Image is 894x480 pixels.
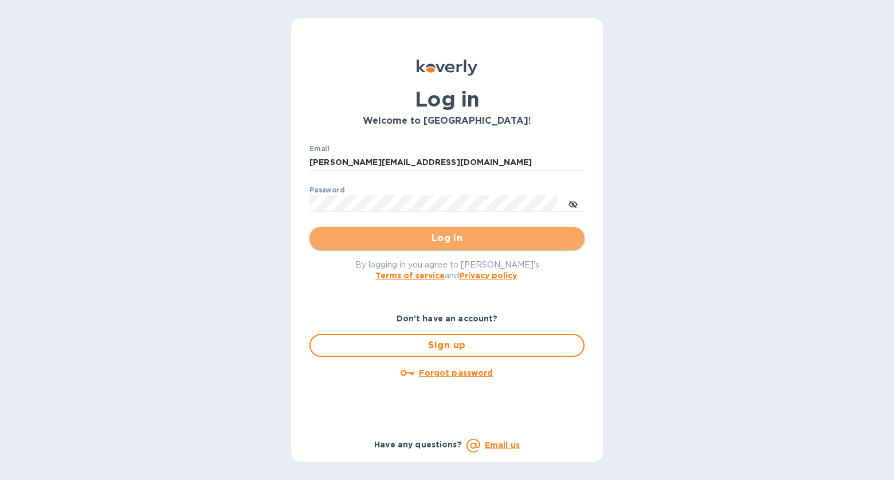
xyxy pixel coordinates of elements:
[375,271,445,280] a: Terms of service
[309,87,585,111] h1: Log in
[562,192,585,215] button: toggle password visibility
[459,271,517,280] a: Privacy policy
[309,145,330,152] label: Email
[309,187,344,194] label: Password
[309,154,585,171] input: Enter email address
[320,339,574,352] span: Sign up
[417,60,477,76] img: Koverly
[355,260,539,280] span: By logging in you agree to [PERSON_NAME]'s and .
[419,368,493,377] u: Forgot password
[309,116,585,127] h3: Welcome to [GEOGRAPHIC_DATA]!
[309,227,585,250] button: Log in
[309,334,585,357] button: Sign up
[374,440,462,449] b: Have any questions?
[485,440,520,450] a: Email us
[397,314,498,323] b: Don't have an account?
[319,231,575,245] span: Log in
